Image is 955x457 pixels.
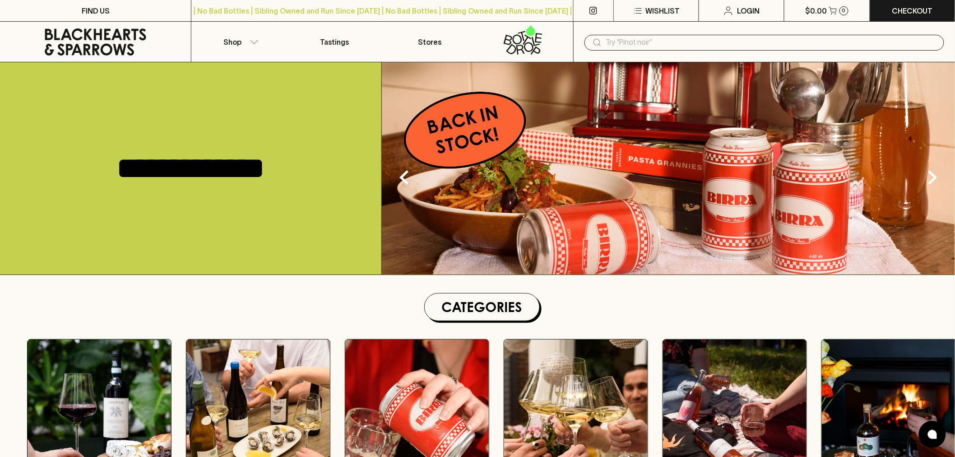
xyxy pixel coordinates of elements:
[418,37,442,47] p: Stores
[645,5,680,16] p: Wishlist
[892,5,933,16] p: Checkout
[382,22,477,62] a: Stores
[223,37,241,47] p: Shop
[287,22,382,62] a: Tastings
[428,297,536,317] h1: Categories
[320,37,349,47] p: Tastings
[806,5,827,16] p: $0.00
[606,35,937,50] input: Try "Pinot noir"
[914,159,950,196] button: Next
[928,430,937,439] img: bubble-icon
[382,62,955,275] img: optimise
[386,159,422,196] button: Previous
[842,8,846,13] p: 0
[191,22,287,62] button: Shop
[737,5,760,16] p: Login
[82,5,110,16] p: FIND US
